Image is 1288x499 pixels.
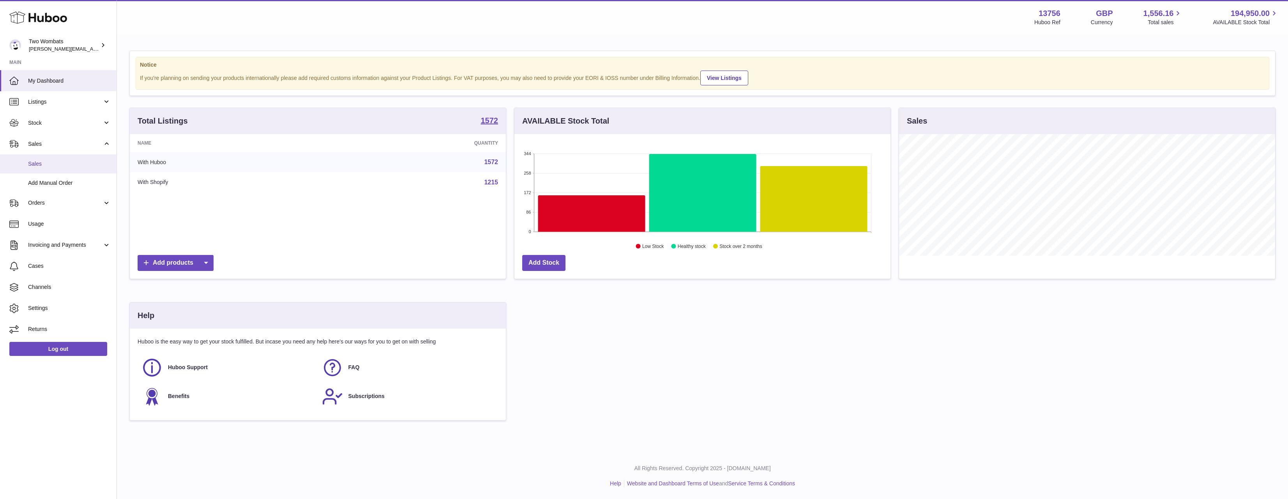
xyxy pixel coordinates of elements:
span: AVAILABLE Stock Total [1213,19,1279,26]
span: My Dashboard [28,77,111,85]
a: FAQ [322,357,495,378]
text: 344 [524,151,531,156]
h3: Total Listings [138,116,188,126]
span: Huboo Support [168,364,208,371]
td: With Shopify [130,172,332,193]
span: 194,950.00 [1231,8,1270,19]
span: Stock [28,119,102,127]
a: 1572 [481,117,498,126]
p: All Rights Reserved. Copyright 2025 - [DOMAIN_NAME] [123,465,1282,472]
text: 86 [526,210,531,214]
a: Benefits [141,386,314,407]
span: Sales [28,160,111,168]
a: View Listings [700,71,748,85]
a: Huboo Support [141,357,314,378]
a: Log out [9,342,107,356]
a: Website and Dashboard Terms of Use [627,480,719,487]
span: Settings [28,304,111,312]
h3: AVAILABLE Stock Total [522,116,609,126]
span: Sales [28,140,102,148]
text: 0 [528,229,531,234]
strong: 13756 [1039,8,1060,19]
strong: 1572 [481,117,498,124]
text: Stock over 2 months [719,244,762,249]
strong: GBP [1096,8,1113,19]
a: Add Stock [522,255,565,271]
a: 1572 [484,159,498,165]
p: Huboo is the easy way to get your stock fulfilled. But incase you need any help here's our ways f... [138,338,498,345]
span: Channels [28,283,111,291]
span: Usage [28,220,111,228]
th: Quantity [332,134,506,152]
span: Benefits [168,393,189,400]
text: Healthy stock [678,244,706,249]
div: If you're planning on sending your products internationally please add required customs informati... [140,69,1265,85]
text: Low Stock [642,244,664,249]
span: Returns [28,326,111,333]
span: [PERSON_NAME][EMAIL_ADDRESS][DOMAIN_NAME] [29,46,156,52]
a: 1215 [484,179,498,186]
a: Service Terms & Conditions [728,480,795,487]
span: FAQ [348,364,360,371]
span: Total sales [1148,19,1182,26]
h3: Sales [907,116,927,126]
text: 172 [524,190,531,195]
a: Help [610,480,621,487]
span: 1,556.16 [1143,8,1174,19]
a: Subscriptions [322,386,495,407]
span: Orders [28,199,102,207]
div: Huboo Ref [1034,19,1060,26]
li: and [624,480,795,487]
span: Subscriptions [348,393,385,400]
img: alan@twowombats.com [9,39,21,51]
span: Cases [28,262,111,270]
h3: Help [138,310,154,321]
span: Listings [28,98,102,106]
a: Add products [138,255,214,271]
th: Name [130,134,332,152]
a: 194,950.00 AVAILABLE Stock Total [1213,8,1279,26]
strong: Notice [140,61,1265,69]
div: Currency [1091,19,1113,26]
text: 258 [524,171,531,175]
span: Invoicing and Payments [28,241,102,249]
div: Two Wombats [29,38,99,53]
span: Add Manual Order [28,179,111,187]
a: 1,556.16 Total sales [1143,8,1183,26]
td: With Huboo [130,152,332,172]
